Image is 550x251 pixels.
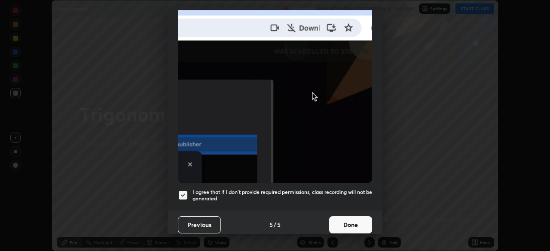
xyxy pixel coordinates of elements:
[274,220,276,229] h4: /
[269,220,273,229] h4: 5
[192,189,372,202] h5: I agree that if I don't provide required permissions, class recording will not be generated
[329,216,372,233] button: Done
[178,216,221,233] button: Previous
[277,220,281,229] h4: 5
